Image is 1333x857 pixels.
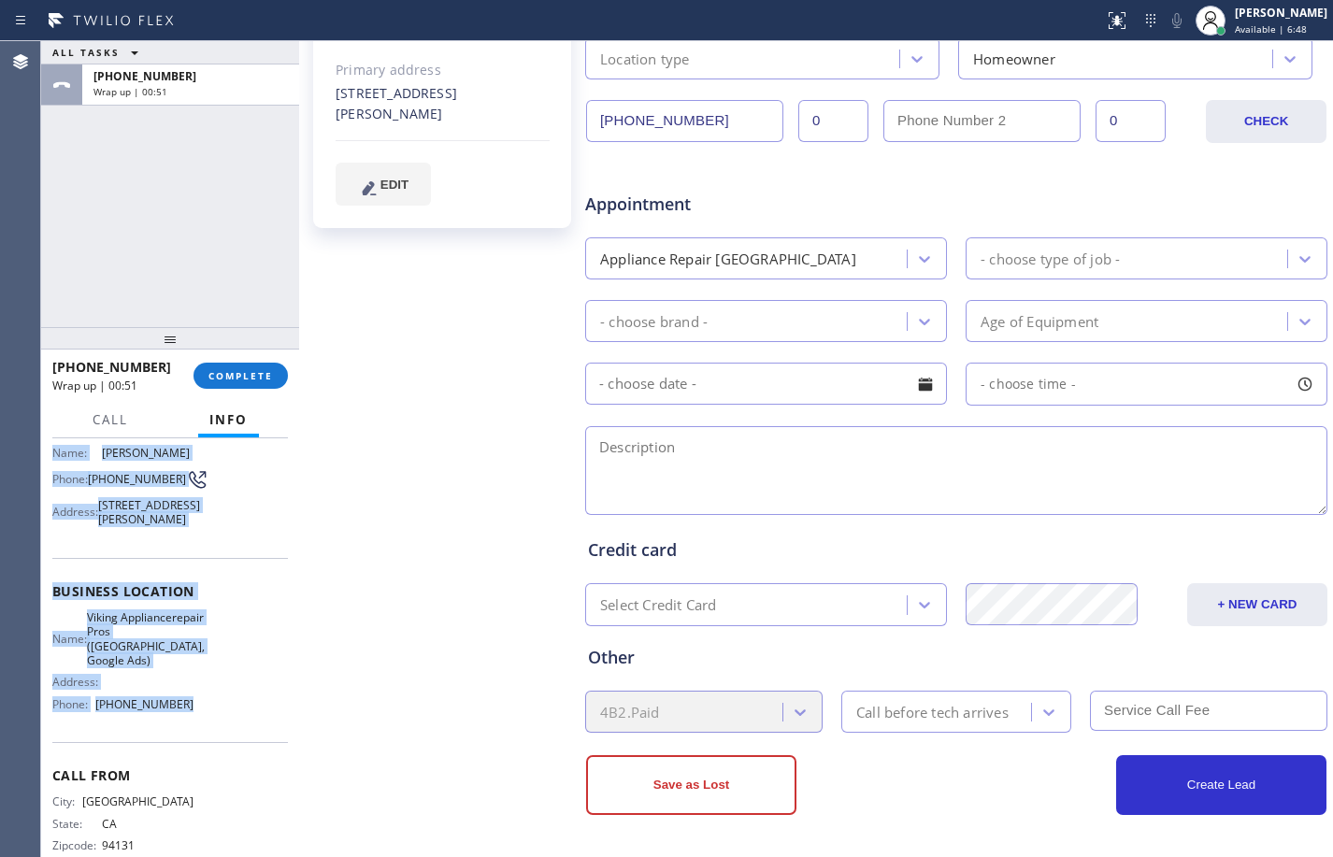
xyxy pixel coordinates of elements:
div: Call before tech arrives [856,701,1009,722]
button: Call [81,402,139,438]
span: EDIT [380,178,408,192]
button: Create Lead [1116,755,1326,815]
span: Wrap up | 00:51 [93,85,167,98]
input: Ext. [798,100,868,142]
div: Location type [600,48,690,69]
button: Save as Lost [586,755,796,815]
input: Phone Number [586,100,783,142]
input: Ext. 2 [1096,100,1166,142]
label: SMS allowed [336,26,436,44]
span: ALL TASKS [52,46,120,59]
span: Viking Appliancerepair Pros ([GEOGRAPHIC_DATA], Google Ads) [87,610,205,668]
div: Primary address [336,60,550,81]
input: Service Call Fee [1090,691,1327,731]
div: Other [588,645,1325,670]
div: Credit card [588,537,1325,563]
div: - choose type of job - [981,248,1120,269]
span: City: [52,794,82,808]
span: [STREET_ADDRESS][PERSON_NAME] [98,498,200,527]
button: Info [198,402,259,438]
span: Name: [52,446,102,460]
span: 94131 [102,838,194,852]
span: State: [52,817,102,831]
span: Info [209,411,248,428]
div: [PERSON_NAME] [1235,5,1327,21]
span: CA [102,817,194,831]
span: Appointment [585,192,830,217]
span: Business location [52,582,288,600]
span: - choose time - [981,375,1076,393]
span: Wrap up | 00:51 [52,378,137,393]
span: Address: [52,675,102,689]
button: + NEW CARD [1187,583,1327,626]
span: [PERSON_NAME] [102,446,194,460]
div: Homeowner [973,48,1055,69]
button: CHECK [1206,100,1326,143]
span: Phone: [52,697,95,711]
div: Age of Equipment [981,310,1098,332]
input: - choose date - [585,363,947,405]
div: Select Credit Card [600,594,717,616]
input: Phone Number 2 [883,100,1081,142]
button: EDIT [336,163,431,206]
span: [PHONE_NUMBER] [95,697,193,711]
span: Call [93,411,128,428]
span: [PHONE_NUMBER] [88,472,186,486]
div: [STREET_ADDRESS][PERSON_NAME] [336,83,550,126]
button: ALL TASKS [41,41,157,64]
span: Call From [52,766,288,784]
button: COMPLETE [193,363,288,389]
button: Mute [1164,7,1190,34]
span: [PHONE_NUMBER] [52,358,171,376]
span: Address: [52,505,98,519]
span: Available | 6:48 [1235,22,1307,36]
span: Phone: [52,472,88,486]
span: Name: [52,632,87,646]
div: - choose brand - [600,310,708,332]
span: COMPLETE [208,369,273,382]
span: [PHONE_NUMBER] [93,68,196,84]
span: Zipcode: [52,838,102,852]
div: Appliance Repair [GEOGRAPHIC_DATA] [600,248,856,269]
span: [GEOGRAPHIC_DATA] [82,794,193,808]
